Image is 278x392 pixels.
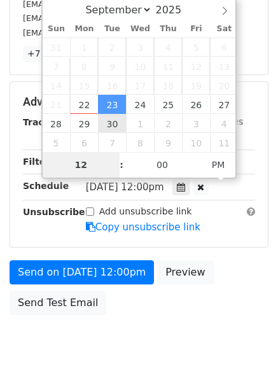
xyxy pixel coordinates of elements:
strong: Unsubscribe [23,207,85,217]
span: Thu [154,25,182,33]
h5: Advanced [23,95,255,109]
span: October 1, 2025 [126,114,154,133]
span: Sat [210,25,238,33]
strong: Tracking [23,117,66,127]
span: September 23, 2025 [98,95,126,114]
span: : [120,152,123,178]
span: September 11, 2025 [154,57,182,76]
input: Hour [43,152,120,178]
span: Tue [98,25,126,33]
span: September 21, 2025 [43,95,71,114]
span: September 18, 2025 [154,76,182,95]
span: September 4, 2025 [154,38,182,57]
span: Fri [182,25,210,33]
span: September 29, 2025 [70,114,98,133]
a: +7 more [23,46,71,62]
span: October 10, 2025 [182,133,210,152]
span: September 30, 2025 [98,114,126,133]
span: October 4, 2025 [210,114,238,133]
span: September 22, 2025 [70,95,98,114]
label: Add unsubscribe link [99,205,192,218]
span: Sun [43,25,71,33]
span: Click to toggle [201,152,236,178]
span: October 9, 2025 [154,133,182,152]
span: September 2, 2025 [98,38,126,57]
strong: Schedule [23,181,69,191]
span: September 1, 2025 [70,38,98,57]
a: Send on [DATE] 12:00pm [10,260,154,284]
span: October 8, 2025 [126,133,154,152]
iframe: Chat Widget [214,331,278,392]
span: September 24, 2025 [126,95,154,114]
span: August 31, 2025 [43,38,71,57]
span: Wed [126,25,154,33]
small: [EMAIL_ADDRESS][DOMAIN_NAME] [23,13,165,23]
span: September 3, 2025 [126,38,154,57]
span: September 16, 2025 [98,76,126,95]
span: September 14, 2025 [43,76,71,95]
span: October 7, 2025 [98,133,126,152]
span: September 8, 2025 [70,57,98,76]
span: September 19, 2025 [182,76,210,95]
input: Year [152,4,198,16]
span: September 7, 2025 [43,57,71,76]
a: Preview [157,260,213,284]
span: October 3, 2025 [182,114,210,133]
span: September 10, 2025 [126,57,154,76]
span: October 11, 2025 [210,133,238,152]
span: October 2, 2025 [154,114,182,133]
strong: Filters [23,157,55,167]
a: Send Test Email [10,291,106,315]
span: October 5, 2025 [43,133,71,152]
input: Minute [123,152,201,178]
span: September 6, 2025 [210,38,238,57]
span: September 25, 2025 [154,95,182,114]
span: September 13, 2025 [210,57,238,76]
span: Mon [70,25,98,33]
span: September 17, 2025 [126,76,154,95]
span: [DATE] 12:00pm [86,181,164,193]
span: September 5, 2025 [182,38,210,57]
small: [EMAIL_ADDRESS][DOMAIN_NAME] [23,28,165,38]
a: Copy unsubscribe link [86,221,200,233]
span: September 27, 2025 [210,95,238,114]
span: September 9, 2025 [98,57,126,76]
span: September 28, 2025 [43,114,71,133]
span: September 12, 2025 [182,57,210,76]
span: September 26, 2025 [182,95,210,114]
span: October 6, 2025 [70,133,98,152]
span: September 15, 2025 [70,76,98,95]
span: September 20, 2025 [210,76,238,95]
